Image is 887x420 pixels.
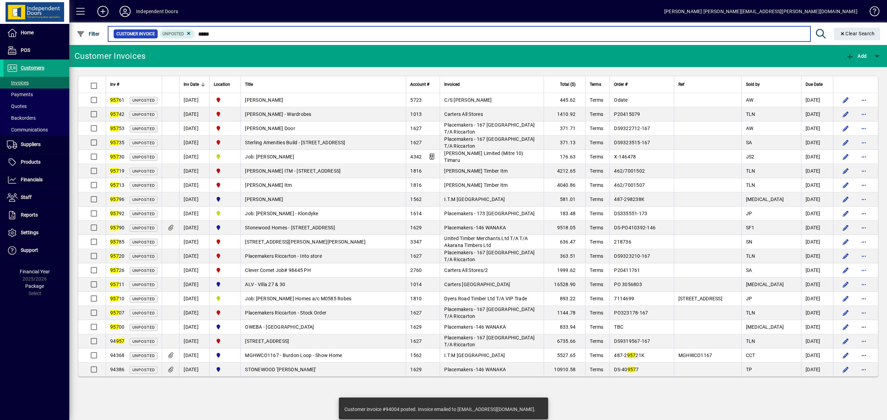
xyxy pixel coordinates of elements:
span: Unposted [132,268,155,273]
span: Suppliers [21,141,41,147]
span: AW [746,126,754,131]
span: Inv # [110,81,119,88]
span: 462/7001507 [614,182,645,188]
em: 957 [110,211,119,216]
button: Edit [840,293,851,304]
td: [DATE] [179,207,209,221]
div: Due Date [806,81,829,88]
span: Cromwell Central Otago [214,195,236,203]
span: 1627 [410,253,422,259]
span: Cromwell Central Otago [214,281,236,288]
button: More options [858,151,869,162]
td: [DATE] [179,192,209,207]
td: 371.71 [544,121,585,136]
td: [DATE] [179,150,209,164]
td: [DATE] [801,136,833,150]
a: Financials [3,171,69,189]
div: Ref [678,81,737,88]
span: Unposted [132,155,155,159]
span: Terms [590,282,603,287]
span: 35 [110,140,124,145]
span: [PERSON_NAME] [245,97,283,103]
span: Placemakers - 167 [GEOGRAPHIC_DATA] T/A Riccarton [444,136,535,149]
em: 957 [110,140,119,145]
span: Financial Year [20,269,50,274]
span: Invoiced [444,81,460,88]
em: 957 [110,239,119,245]
span: [PERSON_NAME] - Wardrobes [245,111,311,117]
span: Unposted [132,283,155,287]
td: 1999.62 [544,263,585,277]
button: Edit [840,208,851,219]
button: Edit [840,321,851,332]
span: Terms [590,253,603,259]
span: Customer Invoice [116,30,155,37]
a: Support [3,242,69,259]
button: More options [858,194,869,205]
span: Customers [21,65,44,71]
button: Filter [75,28,102,40]
span: [MEDICAL_DATA] [746,197,784,202]
span: Unposted [132,169,155,174]
span: Filter [77,31,100,37]
button: Edit [840,180,851,191]
span: X-146478 [614,154,636,159]
span: Unposted [132,112,155,117]
td: [DATE] [801,277,833,292]
span: 85 [110,239,124,245]
span: [PERSON_NAME] Limited (Mitre 10) Timaru [444,150,523,163]
button: More options [858,123,869,134]
td: [DATE] [179,263,209,277]
button: More options [858,222,869,233]
span: Reports [21,212,38,218]
span: AW [746,97,754,103]
span: 10 [110,296,124,301]
span: P20411761 [614,267,640,273]
button: Edit [840,265,851,276]
button: More options [858,250,869,262]
span: Odate [614,97,627,103]
span: SA [746,267,752,273]
em: 957 [110,97,119,103]
button: Edit [840,109,851,120]
span: Carters All Stores/2 [444,267,488,273]
span: 1014 [410,282,422,287]
em: 957 [110,267,119,273]
span: DS9323515-167 [614,140,650,145]
td: [DATE] [801,93,833,107]
span: 61 [110,97,124,103]
span: 5723 [410,97,422,103]
span: Terms [590,81,601,88]
button: Edit [840,336,851,347]
span: Timaru [214,295,236,302]
span: SA [746,140,752,145]
button: More options [858,109,869,120]
span: Terms [590,211,603,216]
span: Account # [410,81,429,88]
span: Terms [590,168,603,174]
td: [DATE] [179,292,209,306]
span: Cromwell Central Otago [214,224,236,231]
span: TLN [746,168,755,174]
span: [PERSON_NAME] ITM - [STREET_ADDRESS] [245,168,341,174]
button: Edit [840,165,851,176]
span: Christchurch [214,266,236,274]
a: Invoices [3,77,69,89]
td: 1410.92 [544,107,585,121]
button: More options [858,94,869,106]
span: Inv Date [184,81,199,88]
td: [DATE] [179,107,209,121]
span: 1629 [410,225,422,230]
button: More options [858,137,869,148]
span: Placemakers - 167 [GEOGRAPHIC_DATA] T/A Riccarton [444,250,535,262]
span: DS9322712-167 [614,126,650,131]
button: Profile [114,5,136,18]
span: 96 [110,197,124,202]
span: Terms [590,140,603,145]
em: 957 [110,253,119,259]
span: 1627 [410,140,422,145]
span: Carters [GEOGRAPHIC_DATA] [444,282,510,287]
span: SF1 [746,225,755,230]
td: 893.22 [544,292,585,306]
td: [DATE] [801,178,833,192]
